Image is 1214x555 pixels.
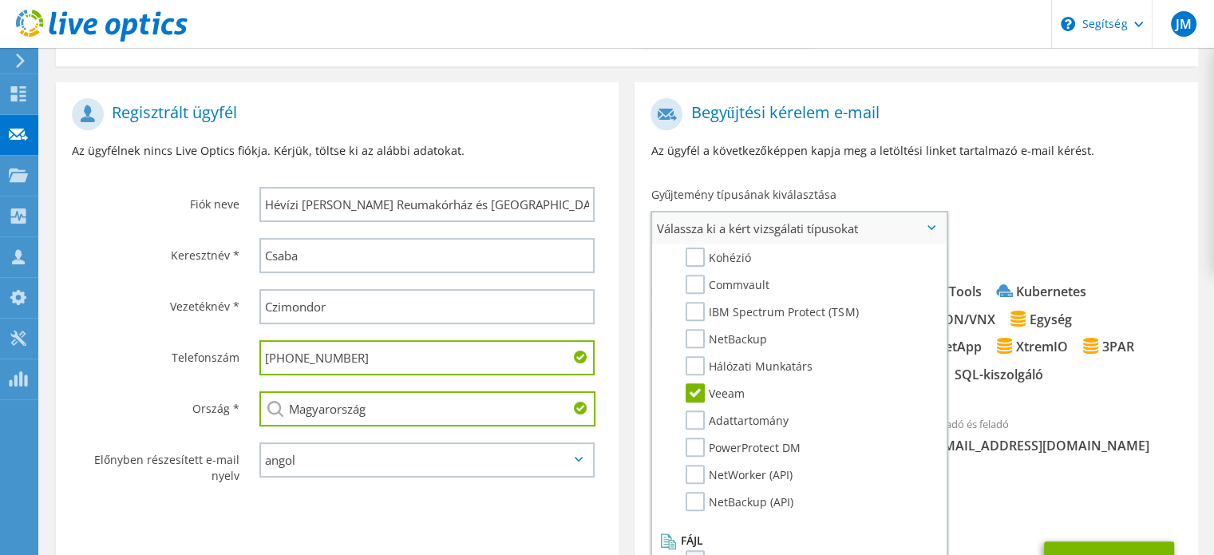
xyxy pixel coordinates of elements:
font: Fiók neve [190,196,239,212]
font: RVTools [932,283,981,300]
font: PowerProtect DM [709,440,801,455]
font: Telefonszám [172,350,239,365]
font: Begyűjtési kérelem e-mail [690,102,879,124]
font: JM [1175,15,1191,33]
font: Előnyben részesített e-mail nyelv [94,452,239,483]
font: Vezetéknév * [170,299,239,314]
font: Az ügyfél a következőképpen kapja meg a letöltési linket tartalmazó e-mail kérést. [650,143,1093,158]
font: Veeam [709,386,745,401]
font: Adattartomány [709,413,789,428]
font: Kubernetes [1015,283,1085,300]
font: Kohézió [709,250,751,265]
font: Keresztnév * [171,248,239,263]
font: Válassza ki a kért vizsgálati típusokat [656,220,857,236]
font: Feladó és feladó [932,417,1009,431]
font: Commvault [709,277,769,292]
font: CLARiiON/VNX [904,310,995,327]
font: Fájl [681,533,703,548]
font: [EMAIL_ADDRESS][DOMAIN_NAME] [932,437,1149,454]
font: NetBackup [709,331,767,347]
font: Ország * [192,401,239,416]
font: Gyűjtemény típusának kiválasztása [650,187,836,202]
font: Hálózati Munkatárs [709,359,813,374]
font: Egység [1029,310,1071,327]
font: 3PAR [1101,338,1133,355]
font: NetBackup (API) [709,494,793,509]
svg: \n [1061,17,1075,31]
font: XtremIO [1015,338,1067,355]
font: NetWorker (API) [709,467,793,482]
font: Segítség [1082,16,1127,31]
font: SQL-kiszolgáló [954,366,1042,383]
font: Regisztrált ügyfél [112,102,237,124]
font: Az ügyfélnek nincs Live Optics fiókja. Kérjük, töltse ki az alábbi adatokat. [72,143,465,158]
font: IBM Spectrum Protect (TSM) [709,304,858,319]
font: NetApp [934,338,981,355]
